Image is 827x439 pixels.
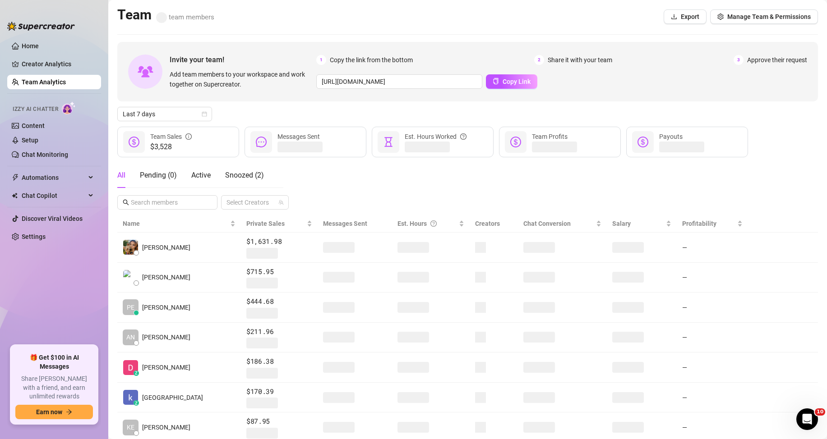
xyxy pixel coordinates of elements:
[681,13,699,20] span: Export
[123,390,138,405] img: kenia
[430,219,437,229] span: question-circle
[246,356,312,367] span: $186.38
[170,69,313,89] span: Add team members to your workspace and work together on Supercreator.
[22,233,46,240] a: Settings
[277,133,320,140] span: Messages Sent
[470,215,518,233] th: Creators
[7,22,75,31] img: logo-BBDzfeDw.svg
[123,240,138,255] img: Brenda Bash Gir…
[659,133,683,140] span: Payouts
[397,219,457,229] div: Est. Hours
[134,400,139,406] div: z
[150,142,192,152] span: $3,528
[523,220,571,227] span: Chat Conversion
[22,188,86,203] span: Chat Copilot
[22,122,45,129] a: Content
[126,332,135,342] span: AN
[142,332,190,342] span: [PERSON_NAME]
[256,137,267,147] span: message
[548,55,612,65] span: Share it with your team
[123,199,129,206] span: search
[323,220,367,227] span: Messages Sent
[677,323,748,353] td: —
[66,409,72,415] span: arrow-right
[503,78,531,85] span: Copy Link
[142,302,190,312] span: [PERSON_NAME]
[62,101,76,114] img: AI Chatter
[140,170,177,181] div: Pending ( 0 )
[117,6,214,23] h2: Team
[117,215,241,233] th: Name
[710,9,818,24] button: Manage Team & Permissions
[383,137,394,147] span: hourglass
[246,236,312,247] span: $1,631.98
[246,266,312,277] span: $715.95
[142,272,190,282] span: [PERSON_NAME]
[747,55,807,65] span: Approve their request
[510,137,521,147] span: dollar-circle
[150,132,192,142] div: Team Sales
[225,171,264,179] span: Snoozed ( 2 )
[278,200,284,205] span: team
[131,197,205,207] input: Search members
[246,220,285,227] span: Private Sales
[815,408,825,416] span: 10
[717,14,724,20] span: setting
[127,422,134,432] span: KE
[36,408,62,416] span: Earn now
[123,219,228,229] span: Name
[405,132,467,142] div: Est. Hours Worked
[22,78,66,86] a: Team Analytics
[15,353,93,371] span: 🎁 Get $100 in AI Messages
[22,57,94,71] a: Creator Analytics
[22,170,86,185] span: Automations
[671,14,677,20] span: download
[796,408,818,430] iframe: Intercom live chat
[246,296,312,307] span: $444.68
[12,192,18,199] img: Chat Copilot
[316,55,326,65] span: 1
[734,55,744,65] span: 3
[156,13,214,21] span: team members
[170,54,316,65] span: Invite your team!
[677,383,748,413] td: —
[682,220,716,227] span: Profitability
[22,137,38,144] a: Setup
[246,416,312,427] span: $87.95
[127,302,134,312] span: PE
[134,370,139,376] div: z
[486,74,537,89] button: Copy Link
[13,105,58,114] span: Izzy AI Chatter
[638,137,648,147] span: dollar-circle
[12,174,19,181] span: thunderbolt
[123,270,138,285] img: Abraham BG
[612,220,631,227] span: Salary
[664,9,707,24] button: Export
[117,170,125,181] div: All
[142,362,190,372] span: [PERSON_NAME]
[677,293,748,323] td: —
[142,393,203,402] span: [GEOGRAPHIC_DATA]
[142,242,190,252] span: [PERSON_NAME]
[129,137,139,147] span: dollar-circle
[123,360,138,375] img: Daniela Quesada
[123,107,207,121] span: Last 7 days
[677,352,748,383] td: —
[246,386,312,397] span: $170.39
[246,326,312,337] span: $211.96
[677,233,748,263] td: —
[532,133,568,140] span: Team Profits
[15,375,93,401] span: Share [PERSON_NAME] with a friend, and earn unlimited rewards
[22,151,68,158] a: Chat Monitoring
[191,171,211,179] span: Active
[22,215,83,222] a: Discover Viral Videos
[677,263,748,293] td: —
[460,132,467,142] span: question-circle
[142,422,190,432] span: [PERSON_NAME]
[493,78,499,84] span: copy
[185,132,192,142] span: info-circle
[330,55,413,65] span: Copy the link from the bottom
[15,405,93,419] button: Earn nowarrow-right
[534,55,544,65] span: 2
[202,111,207,117] span: calendar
